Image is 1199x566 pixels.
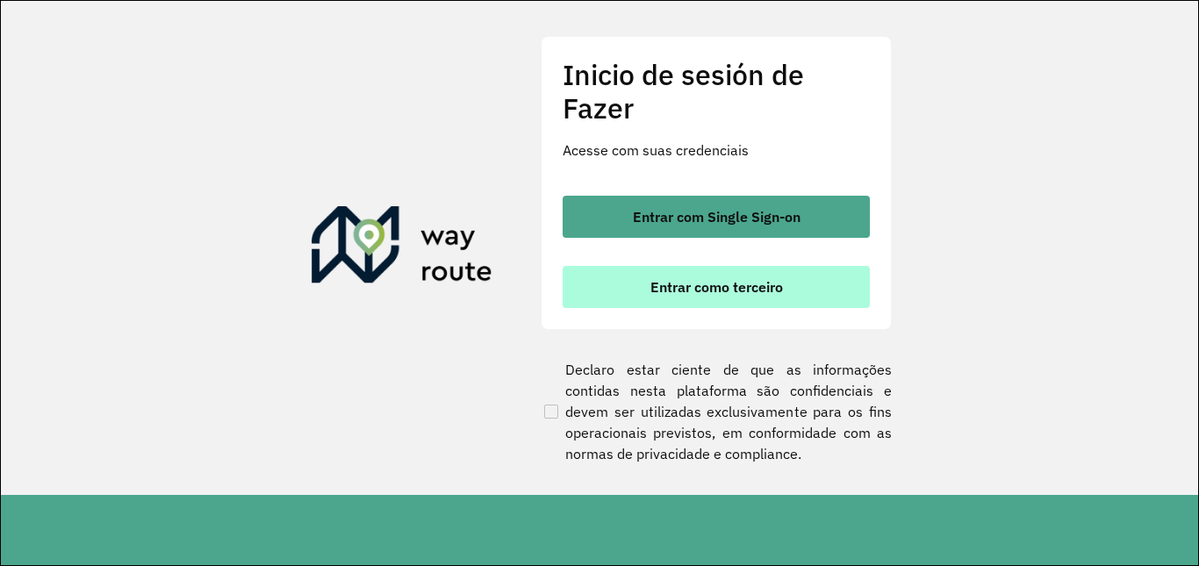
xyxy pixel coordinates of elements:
[650,278,783,296] font: Entrar como terceiro
[563,58,870,125] h2: Inicio de sesión de Fazer
[563,266,870,308] button: botón
[563,140,870,161] p: Acesse com suas credenciais
[633,208,801,226] font: Entrar com Single Sign-on
[563,196,870,238] button: botón
[565,359,892,464] font: Declaro estar ciente de que as informações contidas nesta plataforma são confidenciais e devem se...
[312,206,492,290] img: Roteirizador AmbevTech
